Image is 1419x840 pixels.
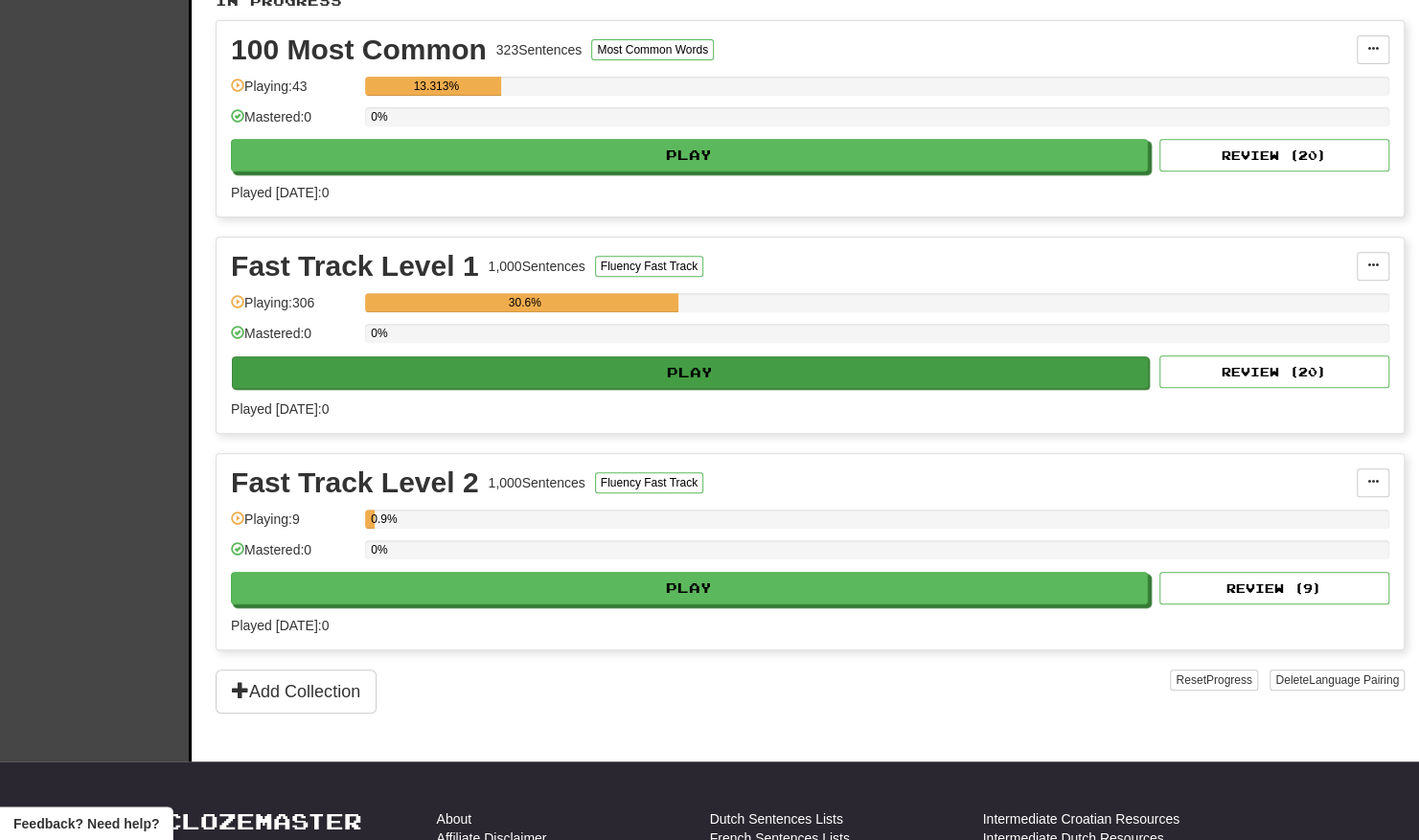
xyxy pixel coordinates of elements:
[231,185,329,200] span: Played [DATE]: 0
[371,510,374,529] div: 0.9%
[595,256,703,277] button: Fluency Fast Track
[231,35,487,64] div: 100 Most Common
[489,473,585,492] div: 1,000 Sentences
[496,40,583,59] div: 323 Sentences
[1170,670,1257,691] button: ResetProgress
[231,139,1148,171] button: Play
[231,510,355,541] div: Playing: 9
[1206,673,1252,687] span: Progress
[232,356,1149,389] button: Play
[231,468,479,497] div: Fast Track Level 2
[164,809,362,833] a: Clozemaster
[1159,355,1389,388] button: Review (20)
[231,401,329,417] span: Played [DATE]: 0
[983,809,1179,829] a: Intermediate Croatian Resources
[1270,670,1405,691] button: DeleteLanguage Pairing
[231,540,355,572] div: Mastered: 0
[710,809,843,829] a: Dutch Sentences Lists
[1159,139,1389,171] button: Review (20)
[371,77,501,96] div: 13.313%
[13,814,159,833] span: Open feedback widget
[231,618,329,633] span: Played [DATE]: 0
[231,572,1148,604] button: Play
[231,107,355,139] div: Mastered: 0
[231,77,355,108] div: Playing: 43
[595,472,703,493] button: Fluency Fast Track
[231,293,355,325] div: Playing: 306
[216,670,377,714] button: Add Collection
[591,39,714,60] button: Most Common Words
[489,257,585,276] div: 1,000 Sentences
[371,293,678,312] div: 30.6%
[1309,673,1399,687] span: Language Pairing
[231,324,355,355] div: Mastered: 0
[231,252,479,281] div: Fast Track Level 1
[1159,572,1389,604] button: Review (9)
[437,809,472,829] a: About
